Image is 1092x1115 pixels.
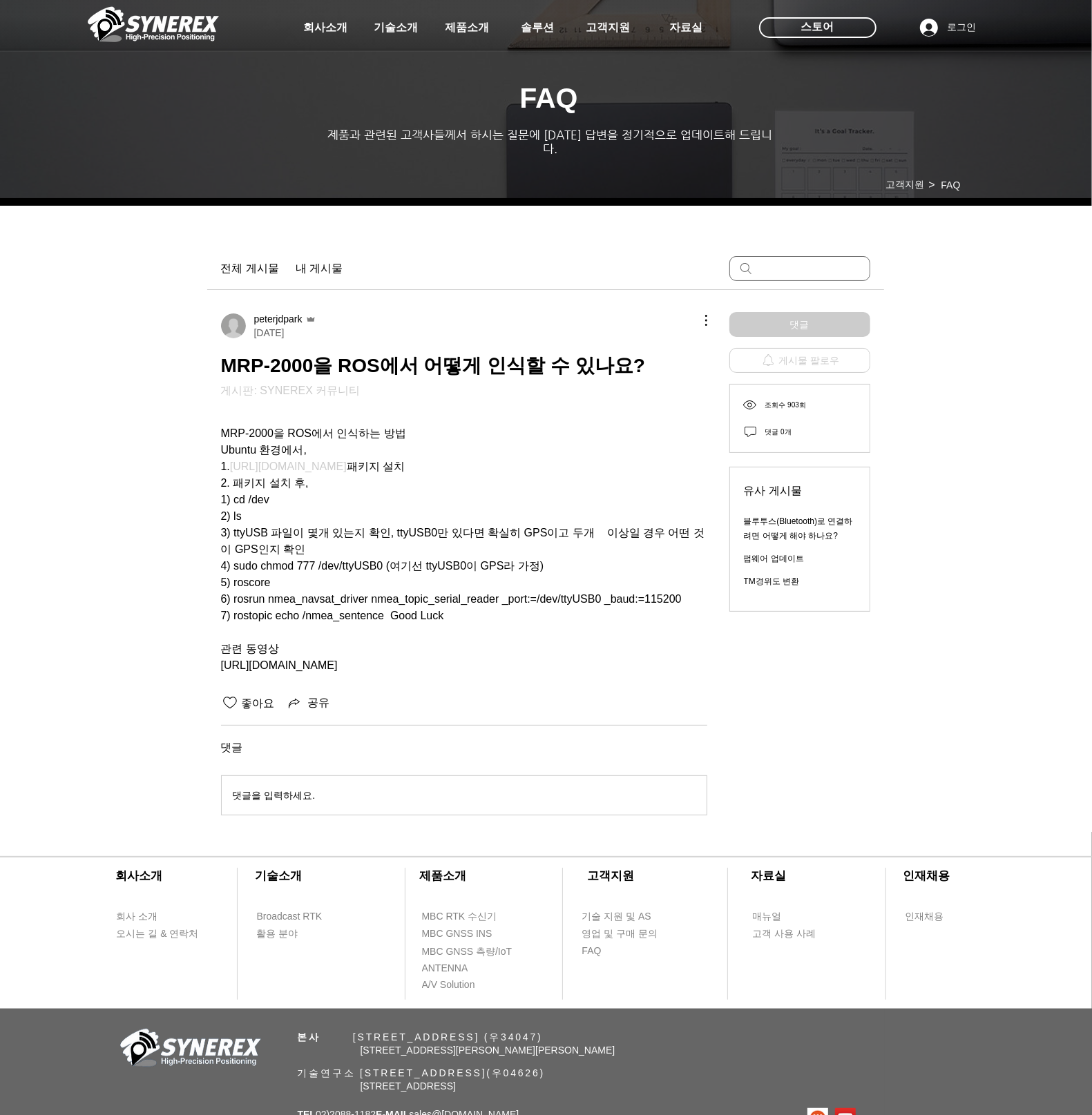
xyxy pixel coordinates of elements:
[422,927,492,941] span: MBC GNSS INS
[116,925,209,942] a: 오시는 길 & 연락처
[291,14,361,41] a: 회사소개
[933,1056,1092,1115] iframe: Wix Chat
[298,1067,546,1078] span: 기술연구소 [STREET_ADDRESS](우04626)
[903,869,950,882] span: ​인재채용
[765,398,806,411] div: 조회수 903회
[221,477,309,489] span: 2. 패키지 설치 후,
[230,460,347,472] a: [URL][DOMAIN_NAME]
[751,869,787,882] span: ​자료실
[88,3,219,45] img: 씨너렉스_White_simbol_대지 1.png
[422,910,497,924] span: MBC RTK 수신기
[744,481,856,501] span: 유사 게시물
[801,19,834,35] span: 스토어
[221,742,707,753] span: 댓글
[582,944,602,958] span: FAQ
[256,908,336,925] a: Broadcast RTK
[221,510,242,522] span: 2) ls
[221,385,361,396] a: 게시판: SYNEREX 커뮤니티
[943,21,981,35] span: 로그인
[221,560,544,572] span: 4) sudo chmod 777 /dev/ttyUSB0 (여기선 ttyUSB0이 GPS라 가정)
[113,1027,265,1072] img: 회사_로고-removebg-preview.png
[905,908,970,925] a: 인재채용
[752,925,832,942] a: 고객 사용 사례
[286,695,330,711] button: Share via link
[753,910,782,924] span: 매뉴얼
[419,869,466,882] span: ​제품소개
[421,943,542,960] a: MBC GNSS 측량/IoT
[361,1045,615,1056] span: [STREET_ADDRESS][PERSON_NAME][PERSON_NAME]
[582,908,685,925] a: 기술 지원 및 AS
[574,14,643,41] a: 고객지원
[361,1080,456,1092] span: [STREET_ADDRESS]
[304,21,348,35] span: 회사소개
[910,14,986,41] button: 로그인
[582,925,661,942] a: 영업 및 구매 문의
[582,910,651,924] span: 기술 지원 및 AS
[221,355,646,376] span: MRP-2000을 ROS에서 어떻게 인식할 수 있나요?
[117,927,199,941] span: 오시는 길 & 연락처
[221,494,269,505] span: 1) cd /dev
[906,910,944,924] span: 인재채용
[421,960,501,977] a: ANTENNA
[221,643,279,655] span: 관련 동영상
[254,326,285,340] span: [DATE]
[759,17,877,38] div: 스토어
[221,576,271,588] span: 5) roscore
[117,910,158,924] span: 회사 소개
[221,312,316,340] a: peterjdpark운영자[DATE]
[254,312,303,326] span: peterjdpark
[504,14,573,41] a: 솔루션
[582,942,661,960] a: FAQ
[582,927,658,941] span: 영업 및 구매 문의
[347,460,405,472] span: 패키지 설치
[691,312,707,329] button: 추가 작업
[221,610,444,621] span: 7) rostopic echo /nmea_sentence Good Luck
[256,925,336,942] a: 활용 분야
[652,14,721,41] a: 자료실
[729,348,870,373] button: 게시물 팔로우
[362,14,431,41] a: 기술소개
[433,14,502,41] a: 제품소개
[221,460,230,472] span: 1.
[255,869,302,882] span: ​기술소개
[421,908,525,925] a: MBC RTK 수신기
[233,790,316,801] span: 댓글을 입력하세요.
[116,908,195,925] a: 회사 소개
[221,527,705,555] span: 3) ttyUSB 파일이 몇개 있는지 확인, ttyUSB0만 있다면 확실히 GPS이고 두개 이상일 경우 어떤 것이 GPS인지 확인
[422,962,468,976] span: ANTENNA
[744,516,853,541] a: 블루투스(Bluetooth)로 연결하려면 어떻게 해야 하나요?
[221,593,682,605] span: 6) rosrun nmea_navsat_driver nmea_topic_serial_reader _port:=/dev/ttyUSB0 _baud:=115200
[670,21,703,35] span: 자료실
[779,356,840,366] span: 게시물 팔로우
[221,260,279,277] a: 전체 게시물
[221,695,239,711] button: 좋아요 아이콘 표시 해제됨
[521,21,555,35] span: 솔루션
[422,978,475,992] span: A/V Solution
[421,976,501,993] a: A/V Solution
[752,908,832,925] a: 매뉴얼
[221,427,406,439] span: MRP-2000을 ROS에서 인식하는 방법
[221,659,338,671] span: [URL][DOMAIN_NAME]
[422,945,513,959] span: MBC GNSS 측량/IoT
[308,696,330,710] span: 공유
[765,425,806,438] div: 댓글 0개
[744,576,800,586] a: TM경위도 변환
[239,697,275,709] span: 좋아요
[298,1031,543,1043] span: ​ [STREET_ADDRESS] (우34047)
[257,927,298,941] span: 활용 분야
[374,21,419,35] span: 기술소개
[257,910,323,924] span: Broadcast RTK
[744,554,804,563] a: 펌웨어 업데이트
[305,313,316,324] svg: 운영자
[753,927,816,941] span: 고객 사용 사례
[586,21,631,35] span: 고객지원
[222,776,707,815] button: 댓글을 입력하세요.
[587,869,634,882] span: ​고객지원
[296,260,343,277] a: 내 게시물
[790,318,810,332] span: 댓글
[115,869,162,882] span: ​회사소개
[729,312,870,337] button: 댓글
